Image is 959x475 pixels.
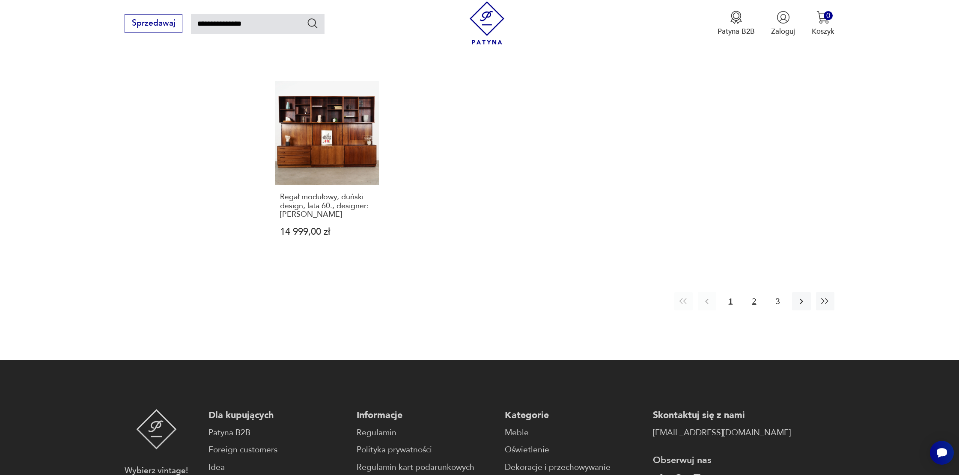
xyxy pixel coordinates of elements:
div: 0 [824,11,833,20]
button: Szukaj [307,17,319,30]
p: Informacje [357,409,494,422]
img: Ikonka użytkownika [777,11,790,24]
p: 14 999,00 zł [280,227,374,236]
a: [EMAIL_ADDRESS][DOMAIN_NAME] [653,427,791,439]
a: Dekoracje i przechowywanie [505,461,643,474]
p: Dla kupujących [208,409,346,422]
button: 0Koszyk [812,11,834,36]
button: Sprzedawaj [125,14,182,33]
a: Ikona medaluPatyna B2B [718,11,755,36]
a: Sprzedawaj [125,21,182,27]
p: Patyna B2B [718,27,755,36]
img: Patyna - sklep z meblami i dekoracjami vintage [136,409,177,449]
img: Patyna - sklep z meblami i dekoracjami vintage [465,1,509,44]
a: Foreign customers [208,444,346,456]
img: Ikona koszyka [816,11,830,24]
h3: Regał modułowy, duński design, lata 60., designer: [PERSON_NAME] [280,193,374,219]
a: Regulamin [357,427,494,439]
button: 3 [768,292,787,310]
a: Polityka prywatności [357,444,494,456]
button: 2 [745,292,763,310]
p: Zaloguj [771,27,795,36]
p: Skontaktuj się z nami [653,409,791,422]
button: 1 [721,292,740,310]
a: Meble [505,427,643,439]
img: Ikona medalu [730,11,743,24]
iframe: Smartsupp widget button [930,441,954,465]
a: Patyna B2B [208,427,346,439]
button: Patyna B2B [718,11,755,36]
a: Idea [208,461,346,474]
a: Regał modułowy, duński design, lata 60., designer: Kai KristiansenRegał modułowy, duński design, ... [275,81,379,256]
p: Koszyk [812,27,834,36]
a: Oświetlenie [505,444,643,456]
p: Kategorie [505,409,643,422]
p: Obserwuj nas [653,454,791,466]
button: Zaloguj [771,11,795,36]
a: Regulamin kart podarunkowych [357,461,494,474]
